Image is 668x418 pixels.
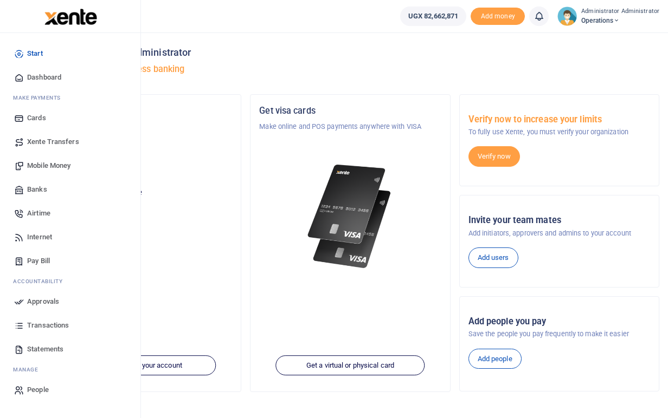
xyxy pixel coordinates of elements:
a: People [9,378,132,402]
span: Airtime [27,208,50,219]
a: Verify now [468,146,520,167]
span: Approvals [27,296,59,307]
img: logo-large [44,9,97,25]
span: Cards [27,113,46,123]
a: logo-small logo-large logo-large [43,12,97,20]
img: profile-user [557,6,577,26]
img: xente-_physical_cards.png [305,158,396,275]
span: countability [21,277,62,285]
p: Operations [50,164,232,174]
span: ake Payments [18,94,61,102]
span: Banks [27,184,47,195]
p: Add initiators, approvers and admins to your account [468,228,650,239]
h4: Hello Administrator Administrator [41,47,659,58]
span: Xente Transfers [27,136,79,147]
span: UGX 82,662,871 [408,11,458,22]
a: Add funds to your account [67,355,216,376]
p: Save the people you pay frequently to make it easier [468,329,650,339]
a: UGX 82,662,871 [400,6,466,26]
small: Administrator Administrator [581,7,659,16]
span: Statements [27,344,63,355]
h5: Organization [50,106,232,116]
h5: Get visa cards [259,106,441,116]
h5: UGX 82,662,871 [50,201,232,212]
a: Internet [9,225,132,249]
span: Start [27,48,43,59]
p: Your current account balance [50,187,232,198]
h5: Verify now to increase your limits [468,114,650,125]
h5: Invite your team mates [468,215,650,226]
a: Statements [9,337,132,361]
a: Add people [468,349,522,369]
p: THET [50,121,232,132]
a: Dashboard [9,66,132,89]
a: Add users [468,247,518,268]
li: M [9,89,132,106]
a: Banks [9,178,132,201]
a: Add money [471,11,525,19]
li: Ac [9,273,132,290]
a: Get a virtual or physical card [275,355,425,376]
span: Dashboard [27,72,61,83]
h5: Account [50,147,232,158]
a: Approvals [9,290,132,313]
li: Toup your wallet [471,8,525,25]
h5: Welcome to better business banking [41,64,659,75]
span: Transactions [27,320,69,331]
span: Operations [581,16,659,25]
a: Start [9,42,132,66]
a: Airtime [9,201,132,225]
span: People [27,384,49,395]
a: Mobile Money [9,154,132,178]
li: M [9,361,132,378]
span: Mobile Money [27,160,70,171]
h5: Add people you pay [468,316,650,327]
span: anage [18,365,38,374]
li: Wallet ballance [396,6,471,26]
a: Xente Transfers [9,130,132,154]
p: To fully use Xente, you must verify your organization [468,127,650,138]
span: Pay Bill [27,256,50,266]
a: Cards [9,106,132,130]
span: Internet [27,232,52,243]
a: Transactions [9,313,132,337]
a: Pay Bill [9,249,132,273]
a: profile-user Administrator Administrator Operations [557,6,659,26]
p: Make online and POS payments anywhere with VISA [259,121,441,132]
span: Add money [471,8,525,25]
